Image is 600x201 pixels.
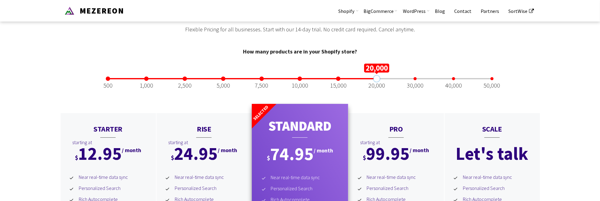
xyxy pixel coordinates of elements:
[140,82,153,89] div: 1,000
[218,148,237,153] b: / month
[171,155,174,161] span: $
[330,82,347,89] div: 15,000
[454,172,530,183] li: Near real-time data sync
[292,82,308,89] div: 10,000
[165,172,242,183] li: Near real-time data sync
[348,145,444,163] div: 99.95
[217,82,230,89] div: 5,000
[444,145,540,163] div: Let's talk
[314,148,333,153] b: / month
[253,104,269,121] div: SELECTED
[103,82,113,89] div: 500
[156,125,252,145] h3: RISE
[407,82,423,89] div: 30,000
[454,183,530,195] li: Personalized Search
[444,125,540,145] h3: SCALE
[165,183,242,195] li: Personalized Search
[358,172,435,183] li: Near real-time data sync
[368,82,385,89] div: 20,000
[122,148,141,153] b: / month
[348,125,444,145] h3: PRO
[156,25,444,47] div: Flexible Pricing for all businesses. Start with our 14-day trial. No credit card required. Cancel...
[358,183,435,195] li: Personalized Search
[60,5,124,15] a: Mezereon MEZEREON
[65,6,74,16] img: Mezereon
[75,155,78,161] span: $
[252,145,348,163] div: 74.95
[60,145,156,163] div: 12.95
[70,172,146,183] li: Near real-time data sync
[178,82,192,89] div: 2,500
[267,155,270,161] span: $
[366,63,388,73] span: 20,000
[60,125,156,145] h3: STARTER
[70,183,146,195] li: Personalized Search
[363,155,366,161] span: $
[410,148,429,153] b: / month
[484,82,500,89] div: 50,000
[262,173,339,184] li: Near real-time data sync
[77,6,124,16] span: MEZEREON
[445,82,462,89] div: 40,000
[262,184,339,195] li: Personalized Search
[156,145,252,163] div: 24.95
[252,119,348,145] h3: STANDARD
[243,48,357,55] b: How many products are in your Shopify store?
[255,82,268,89] div: 7,500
